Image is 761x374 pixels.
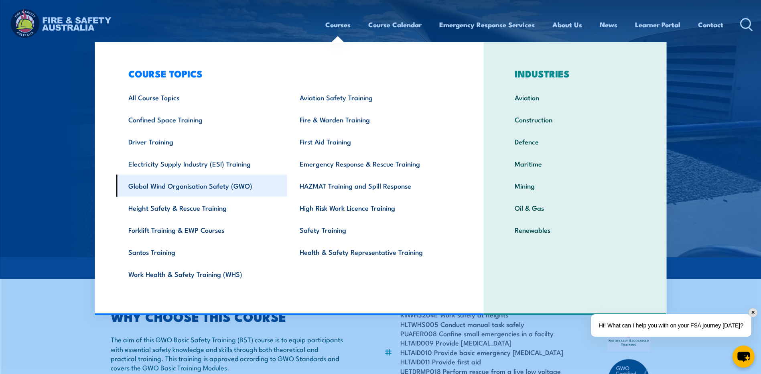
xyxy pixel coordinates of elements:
li: HLTWHS005 Conduct manual task safely [400,319,568,329]
a: Fire & Warden Training [287,108,459,130]
a: Emergency Response & Rescue Training [287,152,459,175]
a: Health & Safety Representative Training [287,241,459,263]
a: Construction [502,108,648,130]
a: High Risk Work Licence Training [287,197,459,219]
a: Work Health & Safety Training (WHS) [116,263,287,285]
p: The aim of this GWO Basic Safety Training (BST) course is to equip participants with essential sa... [111,335,345,372]
li: HLTAID009 Provide [MEDICAL_DATA] [400,338,568,347]
a: Courses [325,14,351,35]
a: Global Wind Organisation Safety (GWO) [116,175,287,197]
li: PUAFER008 Confine small emergencies in a facilty [400,329,568,338]
div: Hi! What can I help you with on your FSA journey [DATE]? [591,314,751,337]
li: HLTAID010 Provide basic emergency [MEDICAL_DATA] [400,348,568,357]
h3: INDUSTRIES [502,68,648,79]
a: Santos Training [116,241,287,263]
h3: COURSE TOPICS [116,68,459,79]
a: Forklift Training & EWP Courses [116,219,287,241]
a: Defence [502,130,648,152]
a: Aviation Safety Training [287,86,459,108]
a: Confined Space Training [116,108,287,130]
a: Electricity Supply Industry (ESI) Training [116,152,287,175]
h2: WHY CHOOSE THIS COURSE [111,311,345,322]
a: Maritime [502,152,648,175]
a: Mining [502,175,648,197]
a: First Aid Training [287,130,459,152]
a: Contact [698,14,723,35]
div: ✕ [749,308,757,317]
a: HAZMAT Training and Spill Response [287,175,459,197]
li: HLTAID011 Provide first aid [400,357,568,366]
a: Height Safety & Rescue Training [116,197,287,219]
a: Oil & Gas [502,197,648,219]
a: Aviation [502,86,648,108]
a: Course Calendar [368,14,422,35]
a: Learner Portal [635,14,680,35]
a: All Course Topics [116,86,287,108]
button: chat-button [733,346,755,368]
a: About Us [552,14,582,35]
a: Renewables [502,219,648,241]
a: Safety Training [287,219,459,241]
a: Driver Training [116,130,287,152]
a: Emergency Response Services [439,14,535,35]
a: News [600,14,617,35]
